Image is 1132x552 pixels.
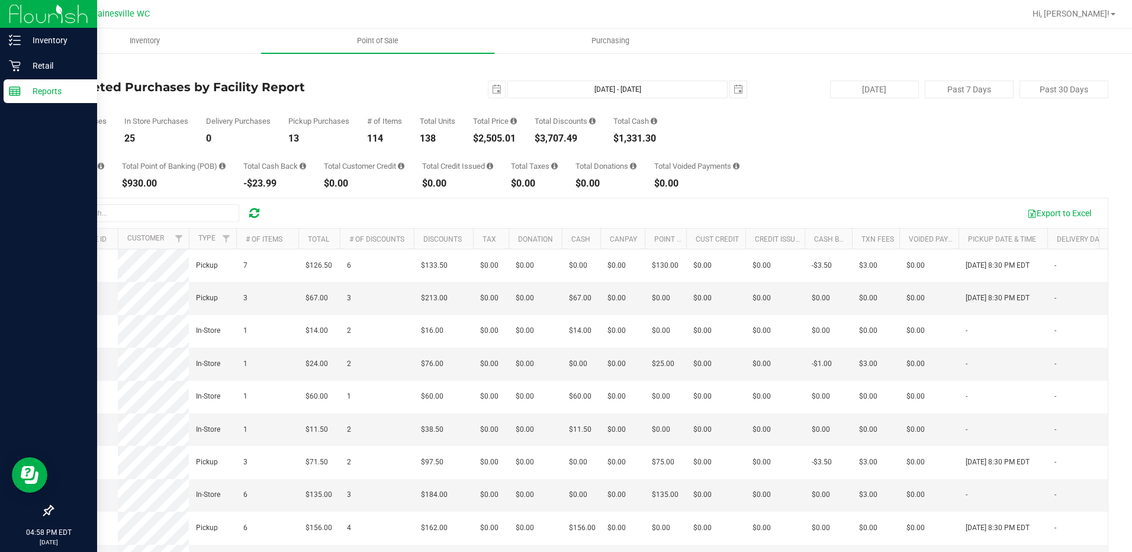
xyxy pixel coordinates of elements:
span: $0.00 [906,260,925,271]
span: - [1054,424,1056,435]
span: $0.00 [693,325,712,336]
span: Point of Sale [341,36,414,46]
span: In-Store [196,325,220,336]
span: - [966,391,967,402]
span: $0.00 [693,391,712,402]
span: $0.00 [569,260,587,271]
a: Customer [127,234,164,242]
span: 2 [347,457,351,468]
div: 13 [288,134,349,143]
i: Sum of the cash-back amounts from rounded-up electronic payments for all purchases in the date ra... [300,162,306,170]
span: In-Store [196,391,220,402]
span: Pickup [196,260,218,271]
div: 0 [206,134,271,143]
a: Voided Payment [909,235,967,243]
span: $213.00 [421,293,448,304]
span: Gainesville WC [92,9,150,19]
span: $0.00 [516,457,534,468]
a: Pickup Date & Time [968,235,1036,243]
a: Filter [169,229,189,249]
button: Past 30 Days [1020,81,1108,98]
p: Reports [21,84,92,98]
span: $184.00 [421,489,448,500]
i: Sum of the discount values applied to the all purchases in the date range. [589,117,596,125]
span: $0.00 [812,325,830,336]
span: $0.00 [752,391,771,402]
span: select [488,81,505,98]
inline-svg: Inventory [9,34,21,46]
span: $14.00 [569,325,591,336]
span: - [1054,358,1056,370]
div: -$23.99 [243,179,306,188]
span: $0.00 [812,522,830,534]
span: $0.00 [859,325,877,336]
span: $3.00 [859,489,877,500]
div: $3,707.49 [535,134,596,143]
div: $0.00 [324,179,404,188]
span: $60.00 [569,391,591,402]
span: 7 [243,260,247,271]
span: $0.00 [906,489,925,500]
span: $0.00 [859,293,877,304]
span: $0.00 [906,391,925,402]
span: $0.00 [607,293,626,304]
span: $0.00 [752,260,771,271]
span: 3 [347,489,351,500]
i: Sum of the successful, non-voided point-of-banking payment transactions, both via payment termina... [219,162,226,170]
span: $14.00 [305,325,328,336]
div: 114 [367,134,402,143]
span: $135.00 [305,489,332,500]
span: $0.00 [607,424,626,435]
span: 1 [243,358,247,370]
span: $156.00 [305,522,332,534]
span: [DATE] 8:30 PM EDT [966,293,1030,304]
span: - [1054,522,1056,534]
span: $0.00 [859,391,877,402]
span: $71.50 [305,457,328,468]
span: In-Store [196,489,220,500]
i: Sum of the total prices of all purchases in the date range. [510,117,517,125]
span: $3.00 [859,260,877,271]
span: $0.00 [480,293,499,304]
span: $0.00 [752,424,771,435]
span: $0.00 [607,457,626,468]
span: $0.00 [569,489,587,500]
div: $0.00 [511,179,558,188]
a: # of Discounts [349,235,404,243]
span: 3 [243,457,247,468]
h4: Completed Purchases by Facility Report [52,81,404,94]
span: -$1.00 [812,358,832,370]
span: [DATE] 8:30 PM EDT [966,260,1030,271]
span: $156.00 [569,522,596,534]
span: Pickup [196,522,218,534]
iframe: Resource center [12,457,47,493]
p: Retail [21,59,92,73]
span: $0.00 [480,489,499,500]
div: Total Credit Issued [422,162,493,170]
div: $1,331.30 [613,134,657,143]
i: Sum of all account credit issued for all refunds from returned purchases in the date range. [487,162,493,170]
div: $930.00 [122,179,226,188]
div: 138 [420,134,455,143]
a: Txn Fees [861,235,894,243]
span: $24.00 [305,358,328,370]
div: Total Customer Credit [324,162,404,170]
div: $0.00 [422,179,493,188]
span: $0.00 [752,358,771,370]
span: $0.00 [607,325,626,336]
span: $67.00 [305,293,328,304]
div: Total Discounts [535,117,596,125]
span: $16.00 [421,325,443,336]
span: $0.00 [693,293,712,304]
button: Export to Excel [1020,203,1099,223]
span: $60.00 [421,391,443,402]
span: $0.00 [652,391,670,402]
span: $0.00 [906,522,925,534]
span: $0.00 [859,522,877,534]
span: $0.00 [516,424,534,435]
a: Point of Banking (POB) [654,235,738,243]
span: $25.00 [652,358,674,370]
span: $135.00 [652,489,678,500]
span: - [1054,325,1056,336]
span: - [1054,391,1056,402]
